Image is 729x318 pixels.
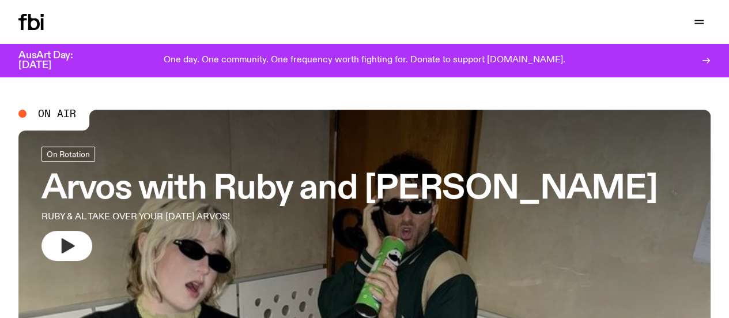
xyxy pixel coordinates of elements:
p: RUBY & AL TAKE OVER YOUR [DATE] ARVOS! [41,210,337,224]
p: One day. One community. One frequency worth fighting for. Donate to support [DOMAIN_NAME]. [164,55,565,66]
a: Arvos with Ruby and [PERSON_NAME]RUBY & AL TAKE OVER YOUR [DATE] ARVOS! [41,147,657,261]
a: On Rotation [41,147,95,162]
h3: Arvos with Ruby and [PERSON_NAME] [41,173,657,205]
h3: AusArt Day: [DATE] [18,51,92,70]
span: On Air [38,109,76,119]
span: On Rotation [47,150,90,159]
